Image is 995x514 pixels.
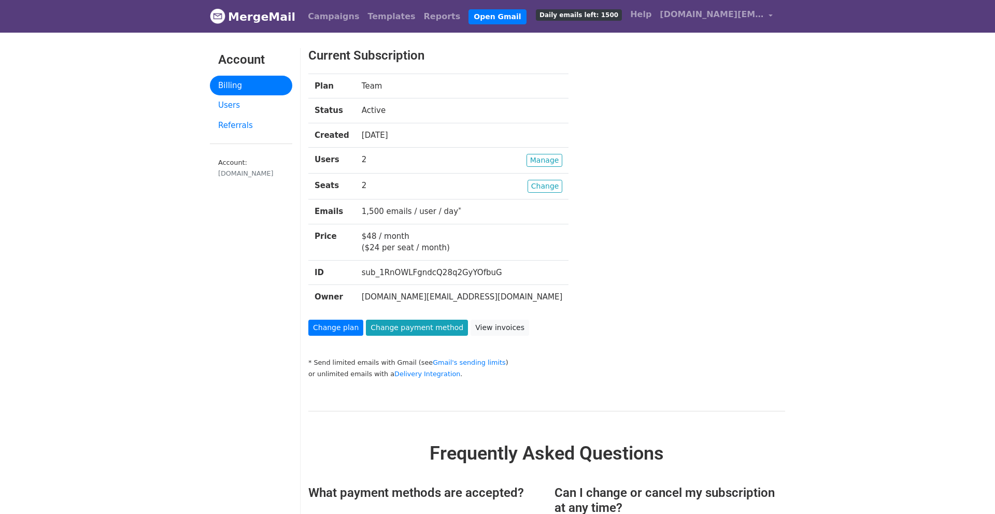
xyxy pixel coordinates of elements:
[536,9,622,21] span: Daily emails left: 1500
[218,168,284,178] div: [DOMAIN_NAME]
[527,154,563,167] a: Manage
[308,285,356,309] th: Owner
[308,320,363,336] a: Change plan
[218,52,284,67] h3: Account
[356,74,569,98] td: Team
[528,180,563,193] a: Change
[308,74,356,98] th: Plan
[356,224,569,260] td: $48 / month ($24 per seat / month)
[308,260,356,285] th: ID
[210,116,292,136] a: Referrals
[468,9,526,24] a: Open Gmail
[366,320,468,336] a: Change payment method
[356,174,569,199] td: 2
[308,486,539,501] h3: What payment methods are accepted?
[304,6,363,27] a: Campaigns
[433,359,506,366] a: Gmail's sending limits
[210,8,225,24] img: MergeMail logo
[308,48,744,63] h3: Current Subscription
[308,174,356,199] th: Seats
[210,95,292,116] a: Users
[356,285,569,309] td: [DOMAIN_NAME][EMAIL_ADDRESS][DOMAIN_NAME]
[308,359,508,378] small: * Send limited emails with Gmail (see ) or unlimited emails with a .
[308,98,356,123] th: Status
[356,123,569,148] td: [DATE]
[308,148,356,174] th: Users
[471,320,529,336] a: View invoices
[308,199,356,224] th: Emails
[626,4,656,25] a: Help
[363,6,419,27] a: Templates
[210,76,292,96] a: Billing
[210,6,295,27] a: MergeMail
[394,370,460,378] a: Delivery Integration
[356,260,569,285] td: sub_1RnOWLFgndcQ28q2GyYOfbuG
[660,8,763,21] span: [DOMAIN_NAME][EMAIL_ADDRESS][DOMAIN_NAME]
[218,159,284,178] small: Account:
[356,199,569,224] td: 1,500 emails / user / day
[420,6,465,27] a: Reports
[656,4,777,28] a: [DOMAIN_NAME][EMAIL_ADDRESS][DOMAIN_NAME]
[356,148,569,174] td: 2
[532,4,626,25] a: Daily emails left: 1500
[356,98,569,123] td: Active
[308,224,356,260] th: Price
[308,123,356,148] th: Created
[308,442,785,465] h2: Frequently Asked Questions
